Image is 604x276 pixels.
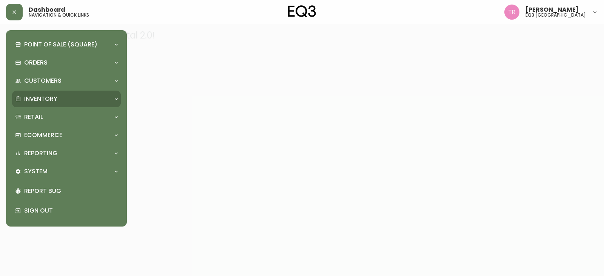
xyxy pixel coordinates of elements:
p: System [24,167,48,176]
div: Retail [12,109,121,125]
p: Sign Out [24,207,118,215]
p: Retail [24,113,43,121]
span: Dashboard [29,7,65,13]
img: 214b9049a7c64896e5c13e8f38ff7a87 [504,5,519,20]
p: Point of Sale (Square) [24,40,97,49]
div: System [12,163,121,180]
p: Reporting [24,149,57,157]
div: Sign Out [12,201,121,220]
h5: eq3 [GEOGRAPHIC_DATA] [525,13,586,17]
img: logo [288,5,316,17]
p: Orders [24,59,48,67]
p: Customers [24,77,62,85]
div: Point of Sale (Square) [12,36,121,53]
div: Report Bug [12,181,121,201]
div: Inventory [12,91,121,107]
div: Ecommerce [12,127,121,143]
p: Report Bug [24,187,118,195]
h5: navigation & quick links [29,13,89,17]
div: Customers [12,72,121,89]
div: Orders [12,54,121,71]
div: Reporting [12,145,121,162]
p: Inventory [24,95,57,103]
span: [PERSON_NAME] [525,7,579,13]
p: Ecommerce [24,131,62,139]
